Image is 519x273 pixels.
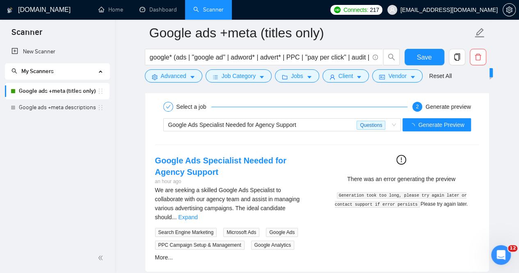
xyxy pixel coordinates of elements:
iframe: Intercom live chat [491,245,511,265]
code: Generation took too long, please try again later or contact support if error persists [335,192,467,208]
button: userClientcaret-down [322,69,369,83]
span: ... [172,214,177,220]
span: Google Ads Specialist Needed for Agency Support [168,122,296,128]
button: Generate Preview [402,118,471,131]
img: logo [7,4,13,17]
span: Please try again later. [421,201,468,207]
span: edit [474,28,485,38]
span: Vendor [388,71,406,80]
span: caret-down [259,74,265,80]
li: Google ads +meta (titles only) [5,83,110,99]
span: Client [338,71,353,80]
span: Search Engine Marketing [155,228,217,237]
span: My Scanners [11,68,54,75]
a: Google ads +meta (titles only) [19,83,97,99]
a: searchScanner [193,6,224,13]
span: caret-down [306,74,312,80]
span: info-circle [373,55,378,60]
a: Reset All [429,71,452,80]
button: setting [503,3,516,16]
span: Job Category [222,71,256,80]
a: Google ads +meta descriptions (Exact) [19,99,97,116]
span: exclamation-circle [396,155,406,165]
div: Generate preview [425,102,471,112]
div: an hour ago [155,178,311,186]
span: caret-down [190,74,195,80]
span: user [329,74,335,80]
span: loading [409,123,418,129]
button: idcardVendorcaret-down [372,69,422,83]
span: delete [470,53,486,61]
span: double-left [98,254,106,262]
span: folder [282,74,288,80]
button: Save [405,49,444,65]
a: More... [155,254,173,261]
span: Connects: [343,5,368,14]
button: folderJobscaret-down [275,69,319,83]
div: We are seeking a skilled Google Ads Specialist to collaborate with our agency team and assist in ... [155,186,311,222]
span: Scanner [5,26,49,44]
a: Expand [178,214,197,220]
span: New [478,69,489,76]
button: settingAdvancedcaret-down [145,69,202,83]
li: New Scanner [5,44,110,60]
span: 217 [370,5,379,14]
span: There was an error generating the preview [347,176,455,182]
a: Google Ads Specialist Needed for Agency Support [155,156,286,177]
span: Google Ads [266,228,298,237]
span: copy [449,53,465,61]
span: caret-down [410,74,416,80]
span: holder [97,104,104,111]
span: setting [152,74,158,80]
span: idcard [379,74,385,80]
span: holder [97,88,104,94]
a: setting [503,7,516,13]
span: My Scanners [21,68,54,75]
span: user [389,7,395,13]
input: Search Freelance Jobs... [150,52,369,62]
button: barsJob Categorycaret-down [206,69,272,83]
span: bars [213,74,218,80]
span: Microsoft Ads [223,228,259,237]
span: Advanced [161,71,186,80]
span: Save [417,52,432,62]
a: New Scanner [11,44,103,60]
span: Jobs [291,71,303,80]
span: check [166,104,171,109]
span: search [384,53,399,61]
button: copy [449,49,465,65]
div: Select a job [176,102,211,112]
span: caret-down [356,74,362,80]
span: 12 [508,245,517,252]
span: PPC Campaign Setup & Management [155,241,245,250]
span: Google Analytics [251,241,294,250]
img: upwork-logo.png [334,7,341,13]
a: homeHome [98,6,123,13]
span: Generate Preview [418,120,464,129]
span: 2 [416,104,419,110]
button: search [383,49,400,65]
span: We are seeking a skilled Google Ads Specialist to collaborate with our agency team and assist in ... [155,187,300,220]
li: Google ads +meta descriptions (Exact) [5,99,110,116]
input: Scanner name... [149,23,473,43]
button: delete [470,49,486,65]
span: search [11,68,17,74]
span: Questions [357,121,385,130]
a: dashboardDashboard [139,6,177,13]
